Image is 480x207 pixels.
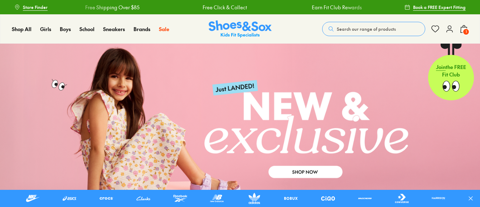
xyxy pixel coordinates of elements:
a: Earn Fit Club Rewards [308,4,358,11]
span: Book a FREE Expert Fitting [413,4,466,10]
a: Store Finder [14,1,48,14]
a: Brands [134,25,150,33]
a: School [79,25,94,33]
a: Shoes & Sox [209,20,272,38]
a: Shop All [12,25,31,33]
span: Store Finder [23,4,48,10]
img: SNS_Logo_Responsive.svg [209,20,272,38]
span: 1 [462,28,470,35]
button: 1 [460,21,468,37]
a: Sneakers [103,25,125,33]
p: the FREE Fit Club [428,58,474,84]
a: Book a FREE Expert Fitting [404,1,466,14]
a: Sale [159,25,169,33]
span: Join [436,63,446,70]
a: Girls [40,25,51,33]
a: Boys [60,25,71,33]
a: Jointhe FREE Fit Club [428,43,474,100]
button: Search our range of products [322,22,425,36]
a: Free Shipping Over $85 [81,4,136,11]
a: Free Click & Collect [199,4,243,11]
span: Search our range of products [337,26,396,32]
